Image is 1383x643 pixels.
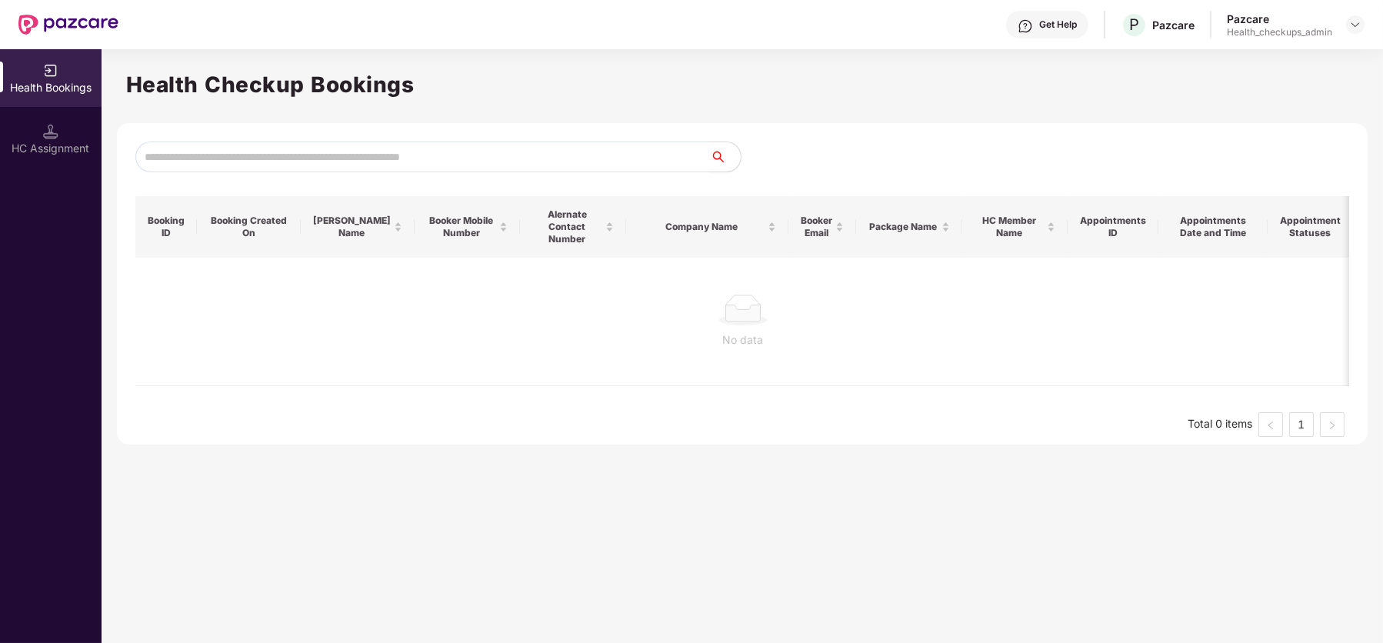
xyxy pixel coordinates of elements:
[1018,18,1033,34] img: svg+xml;base64,PHN2ZyBpZD0iSGVscC0zMngzMiIgeG1sbnM9Imh0dHA6Ly93d3cudzMub3JnLzIwMDAvc3ZnIiB3aWR0aD...
[148,331,1338,348] div: No data
[18,15,118,35] img: New Pazcare Logo
[1227,26,1332,38] div: Health_checkups_admin
[1258,412,1283,437] li: Previous Page
[1320,412,1345,437] li: Next Page
[1158,196,1267,258] th: Appointments Date and Time
[313,215,391,239] span: [PERSON_NAME] Name
[709,142,741,172] button: search
[532,208,602,245] span: Alernate Contact Number
[1328,421,1337,430] span: right
[1039,18,1077,31] div: Get Help
[856,196,962,258] th: Package Name
[1268,196,1353,258] th: Appointment Statuses
[1289,412,1314,437] li: 1
[709,151,741,163] span: search
[1349,18,1361,31] img: svg+xml;base64,PHN2ZyBpZD0iRHJvcGRvd24tMzJ4MzIiIHhtbG5zPSJodHRwOi8vd3d3LnczLm9yZy8yMDAwL3N2ZyIgd2...
[301,196,415,258] th: Booker Name
[197,196,301,258] th: Booking Created On
[626,196,788,258] th: Company Name
[868,221,938,233] span: Package Name
[1266,421,1275,430] span: left
[1152,18,1195,32] div: Pazcare
[1068,196,1158,258] th: Appointments ID
[1129,15,1139,34] span: P
[427,215,496,239] span: Booker Mobile Number
[962,196,1068,258] th: HC Member Name
[43,124,58,139] img: svg+xml;base64,PHN2ZyB3aWR0aD0iMTQuNSIgaGVpZ2h0PSIxNC41IiB2aWV3Qm94PSIwIDAgMTYgMTYiIGZpbGw9Im5vbm...
[520,196,626,258] th: Alernate Contact Number
[975,215,1045,239] span: HC Member Name
[415,196,520,258] th: Booker Mobile Number
[801,215,832,239] span: Booker Email
[1290,413,1313,436] a: 1
[135,196,197,258] th: Booking ID
[1188,412,1252,437] li: Total 0 items
[1320,412,1345,437] button: right
[126,68,1358,102] h1: Health Checkup Bookings
[1258,412,1283,437] button: left
[788,196,856,258] th: Booker Email
[1227,12,1332,26] div: Pazcare
[638,221,765,233] span: Company Name
[43,63,58,78] img: svg+xml;base64,PHN2ZyB3aWR0aD0iMjAiIGhlaWdodD0iMjAiIHZpZXdCb3g9IjAgMCAyMCAyMCIgZmlsbD0ibm9uZSIgeG...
